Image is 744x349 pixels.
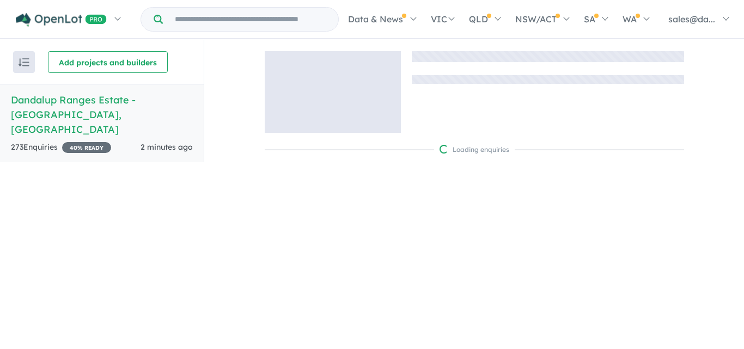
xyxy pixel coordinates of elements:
[440,144,509,155] div: Loading enquiries
[165,8,336,31] input: Try estate name, suburb, builder or developer
[48,51,168,73] button: Add projects and builders
[16,13,107,27] img: Openlot PRO Logo White
[11,93,193,137] h5: Dandalup Ranges Estate - [GEOGRAPHIC_DATA] , [GEOGRAPHIC_DATA]
[62,142,111,153] span: 40 % READY
[19,58,29,66] img: sort.svg
[11,141,111,154] div: 273 Enquir ies
[668,14,715,25] span: sales@da...
[141,142,193,152] span: 2 minutes ago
